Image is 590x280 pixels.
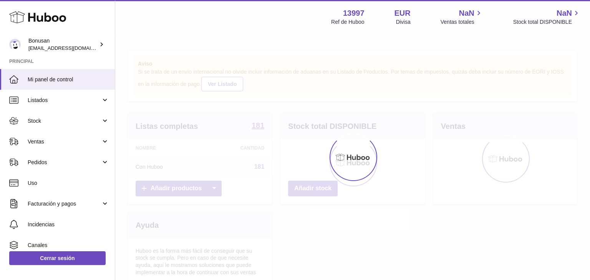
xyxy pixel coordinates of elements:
span: Ventas totales [441,18,483,26]
span: NaN [557,8,572,18]
span: Canales [28,242,109,249]
span: Mi panel de control [28,76,109,83]
a: Cerrar sesión [9,251,106,265]
span: Incidencias [28,221,109,228]
strong: EUR [394,8,411,18]
a: NaN Ventas totales [441,8,483,26]
a: NaN Stock total DISPONIBLE [513,8,581,26]
span: Listados [28,97,101,104]
div: Ref de Huboo [331,18,364,26]
span: Pedidos [28,159,101,166]
span: Facturación y pagos [28,200,101,208]
div: Bonusan [28,37,98,52]
span: NaN [459,8,474,18]
span: Stock [28,117,101,125]
strong: 13997 [343,8,365,18]
span: Uso [28,180,109,187]
div: Divisa [396,18,411,26]
img: info@bonusan.es [9,39,21,50]
span: Ventas [28,138,101,145]
span: Stock total DISPONIBLE [513,18,581,26]
span: [EMAIL_ADDRESS][DOMAIN_NAME] [28,45,113,51]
